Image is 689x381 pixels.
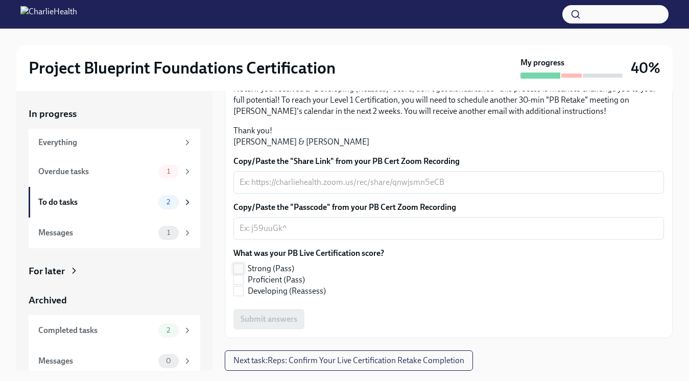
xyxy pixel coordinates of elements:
[38,325,154,336] div: Completed tasks
[29,346,200,376] a: Messages0
[29,265,200,278] a: For later
[38,197,154,208] div: To do tasks
[20,6,77,22] img: CharlieHealth
[38,355,154,367] div: Messages
[29,218,200,248] a: Messages1
[233,125,664,148] p: Thank you! [PERSON_NAME] & [PERSON_NAME]
[233,156,664,167] label: Copy/Paste the "Share Link" from your PB Cert Zoom Recording
[38,227,154,239] div: Messages
[233,248,384,259] label: What was your PB Live Certification score?
[29,187,200,218] a: To do tasks2
[233,83,664,117] p: Note: if you received a "Developing (Reasses)" score, don't get disheartened--this process is mea...
[29,129,200,156] a: Everything
[248,263,294,274] span: Strong (Pass)
[29,107,200,121] a: In progress
[29,294,200,307] a: Archived
[29,156,200,187] a: Overdue tasks1
[160,326,176,334] span: 2
[225,350,473,371] button: Next task:Reps: Confirm Your Live Certification Retake Completion
[29,315,200,346] a: Completed tasks2
[38,137,179,148] div: Everything
[631,59,660,77] h3: 40%
[29,265,65,278] div: For later
[161,229,176,236] span: 1
[29,58,336,78] h2: Project Blueprint Foundations Certification
[248,285,326,297] span: Developing (Reassess)
[160,198,176,206] span: 2
[233,202,664,213] label: Copy/Paste the "Passcode" from your PB Cert Zoom Recording
[520,57,564,68] strong: My progress
[38,166,154,177] div: Overdue tasks
[248,274,305,285] span: Proficient (Pass)
[160,357,177,365] span: 0
[161,168,176,175] span: 1
[233,355,464,366] span: Next task : Reps: Confirm Your Live Certification Retake Completion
